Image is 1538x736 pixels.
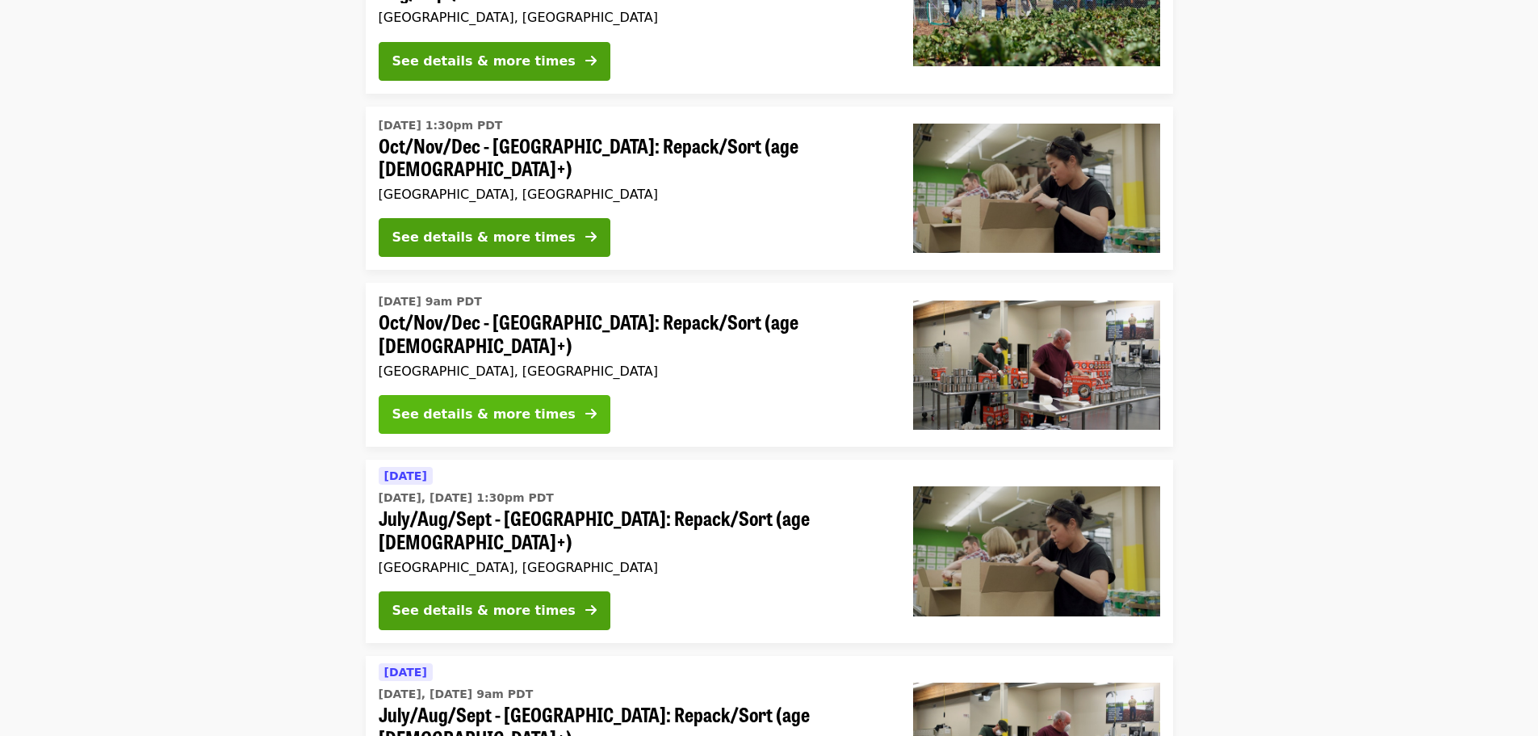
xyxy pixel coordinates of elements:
time: [DATE] 9am PDT [379,293,482,310]
img: Oct/Nov/Dec - Portland: Repack/Sort (age 8+) organized by Oregon Food Bank [913,124,1160,253]
span: July/Aug/Sept - [GEOGRAPHIC_DATA]: Repack/Sort (age [DEMOGRAPHIC_DATA]+) [379,507,887,553]
div: [GEOGRAPHIC_DATA], [GEOGRAPHIC_DATA] [379,364,887,379]
span: [DATE] [384,666,427,679]
i: arrow-right icon [585,603,597,618]
time: [DATE] 1:30pm PDT [379,117,503,134]
time: [DATE], [DATE] 9am PDT [379,686,534,703]
span: Oct/Nov/Dec - [GEOGRAPHIC_DATA]: Repack/Sort (age [DEMOGRAPHIC_DATA]+) [379,310,887,357]
button: See details & more times [379,218,610,257]
img: July/Aug/Sept - Portland: Repack/Sort (age 8+) organized by Oregon Food Bank [913,486,1160,616]
span: Oct/Nov/Dec - [GEOGRAPHIC_DATA]: Repack/Sort (age [DEMOGRAPHIC_DATA]+) [379,134,887,181]
div: See details & more times [392,52,576,71]
div: See details & more times [392,601,576,620]
div: See details & more times [392,228,576,247]
time: [DATE], [DATE] 1:30pm PDT [379,490,554,507]
i: arrow-right icon [585,229,597,245]
div: [GEOGRAPHIC_DATA], [GEOGRAPHIC_DATA] [379,187,887,202]
span: [DATE] [384,469,427,482]
button: See details & more times [379,42,610,81]
a: See details for "July/Aug/Sept - Portland: Repack/Sort (age 8+)" [366,460,1173,643]
i: arrow-right icon [585,406,597,422]
i: arrow-right icon [585,53,597,69]
img: Oct/Nov/Dec - Portland: Repack/Sort (age 16+) organized by Oregon Food Bank [913,301,1160,430]
button: See details & more times [379,395,610,434]
a: See details for "Oct/Nov/Dec - Portland: Repack/Sort (age 8+)" [366,107,1173,271]
div: [GEOGRAPHIC_DATA], [GEOGRAPHIC_DATA] [379,560,887,575]
div: See details & more times [392,405,576,424]
a: See details for "Oct/Nov/Dec - Portland: Repack/Sort (age 16+)" [366,283,1173,447]
button: See details & more times [379,591,610,630]
div: [GEOGRAPHIC_DATA], [GEOGRAPHIC_DATA] [379,10,887,25]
